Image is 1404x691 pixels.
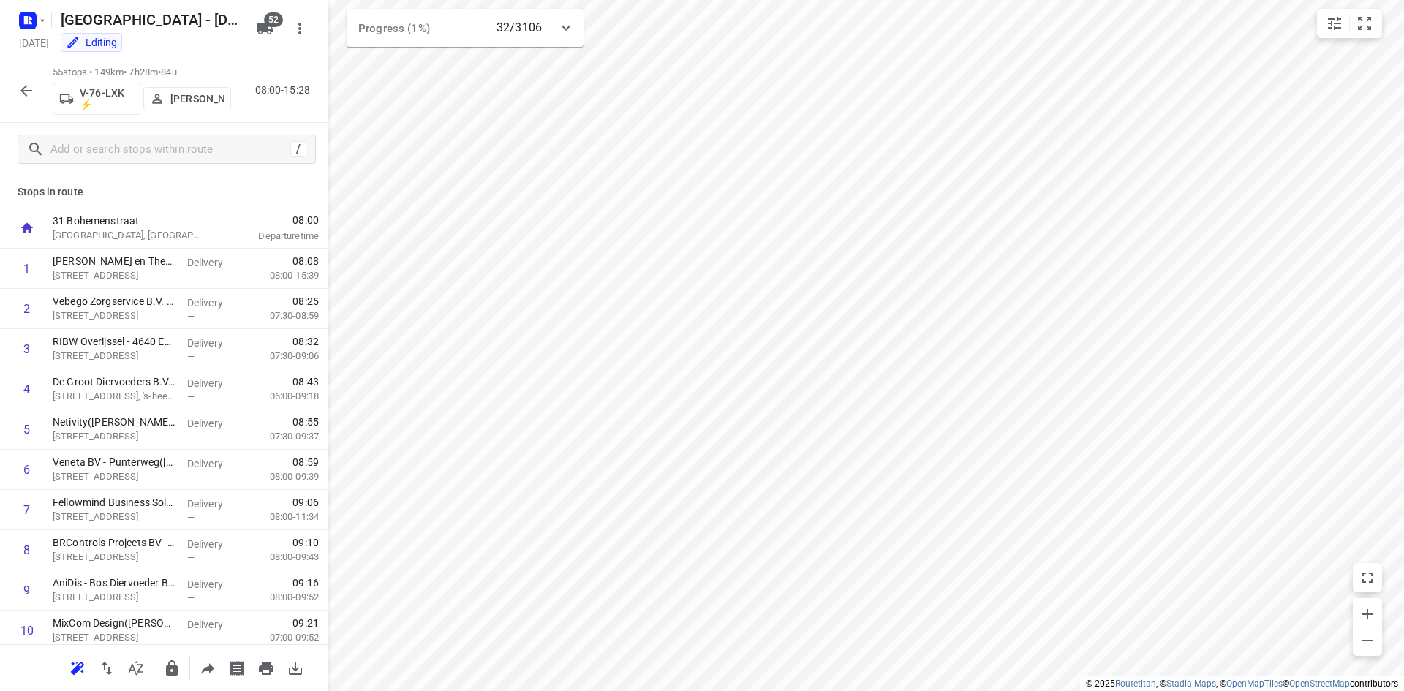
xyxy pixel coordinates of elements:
p: Delivery [187,577,241,592]
div: 2 [23,302,30,316]
p: De Groot Diervoeders B.V.(Gerline de Groot) [53,374,175,389]
div: 9 [23,584,30,597]
span: Reverse route [92,660,121,674]
p: Zwolseweg 115, 's-heerenbroek [53,389,175,404]
span: 08:25 [292,294,319,309]
a: OpenMapTiles [1226,679,1283,689]
p: Delivery [187,336,241,350]
p: Veneta BV - Punterweg(Bas van Boven) [53,455,175,469]
p: 07:30-09:37 [246,429,319,444]
span: 09:06 [292,495,319,510]
p: Stops in route [18,184,310,200]
h5: [DATE] [13,34,55,51]
p: [STREET_ADDRESS] [53,550,175,564]
p: Nijenhuislaan 175, Zwolle [53,309,175,323]
span: • [158,67,161,78]
span: — [187,592,195,603]
p: Fellowmind Business Solutions - [GEOGRAPHIC_DATA]([PERSON_NAME]) [53,495,175,510]
input: Add or search stops within route [50,138,290,161]
p: 55 stops • 149km • 7h28m [53,66,231,80]
span: — [187,351,195,362]
div: 4 [23,382,30,396]
span: — [187,391,195,402]
span: Print shipping labels [222,660,252,674]
span: 08:32 [292,334,319,349]
p: 08:00-09:43 [246,550,319,564]
p: Delivery [187,617,241,632]
span: — [187,472,195,483]
div: 8 [23,543,30,557]
span: — [187,271,195,282]
span: 52 [264,12,283,27]
span: 08:00 [222,213,319,227]
span: 09:10 [292,535,319,550]
h5: [GEOGRAPHIC_DATA] - [DATE] [55,8,244,31]
a: Routetitan [1115,679,1156,689]
div: 5 [23,423,30,437]
button: Map settings [1320,9,1349,38]
p: [STREET_ADDRESS] [53,630,175,645]
p: [STREET_ADDRESS] [53,469,175,484]
span: 08:59 [292,455,319,469]
p: 31 Bohemenstraat [53,214,205,228]
p: 06:00-09:18 [246,389,319,404]
div: 7 [23,503,30,517]
span: 08:55 [292,415,319,429]
div: Editing [66,35,117,50]
span: — [187,552,195,563]
p: 07:30-09:06 [246,349,319,363]
p: Delivery [187,416,241,431]
p: Netivity([PERSON_NAME] ) [53,415,175,429]
p: Maas Koffie en Thee - Depot Zwolle(Olaf Holz) [53,254,175,268]
a: OpenStreetMap [1289,679,1350,689]
button: Fit zoom [1350,9,1379,38]
p: [STREET_ADDRESS] [53,268,175,283]
span: — [187,311,195,322]
span: — [187,431,195,442]
p: 07:00-09:52 [246,630,319,645]
div: small contained button group [1317,9,1382,38]
button: V-76-LXK ⚡ [53,83,140,115]
p: Delivery [187,295,241,310]
div: / [290,141,306,157]
p: Delivery [187,496,241,511]
p: 08:00-15:28 [255,83,316,98]
div: 3 [23,342,30,356]
span: 08:08 [292,254,319,268]
div: 10 [20,624,34,638]
p: MixCom Design(Mandy Atmoredjo) [53,616,175,630]
span: Progress (1%) [358,22,430,35]
span: Reoptimize route [63,660,92,674]
p: Delivery [187,456,241,471]
span: 08:43 [292,374,319,389]
span: 09:21 [292,616,319,630]
p: Delivery [187,537,241,551]
span: — [187,633,195,643]
span: Print route [252,660,281,674]
div: Progress (1%)32/3106 [347,9,584,47]
p: 08:00-09:39 [246,469,319,484]
p: Delivery [187,255,241,270]
p: [PERSON_NAME] [170,93,224,105]
span: Download route [281,660,310,674]
p: RIBW Overijssel - 4640 Eerdelaan(Servicepunt) [53,334,175,349]
a: Stadia Maps [1166,679,1216,689]
p: [STREET_ADDRESS] [53,590,175,605]
span: Sort by time window [121,660,151,674]
p: 08:00-11:34 [246,510,319,524]
p: [STREET_ADDRESS] [53,349,175,363]
p: BRControls Projects BV - Zwolle(Wanda Meijerink) [53,535,175,550]
p: [STREET_ADDRESS] [53,429,175,444]
button: [PERSON_NAME] [143,87,231,110]
p: 07:30-08:59 [246,309,319,323]
button: Lock route [157,654,186,683]
span: 84u [161,67,176,78]
p: Delivery [187,376,241,390]
p: [GEOGRAPHIC_DATA], [GEOGRAPHIC_DATA] [53,228,205,243]
p: Vebego Zorgservice B.V. [GEOGRAPHIC_DATA] - Zonnehuis([PERSON_NAME]) [53,294,175,309]
p: 08:00-15:39 [246,268,319,283]
p: [STREET_ADDRESS] [53,510,175,524]
span: — [187,512,195,523]
span: Share route [193,660,222,674]
p: 08:00-09:52 [246,590,319,605]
